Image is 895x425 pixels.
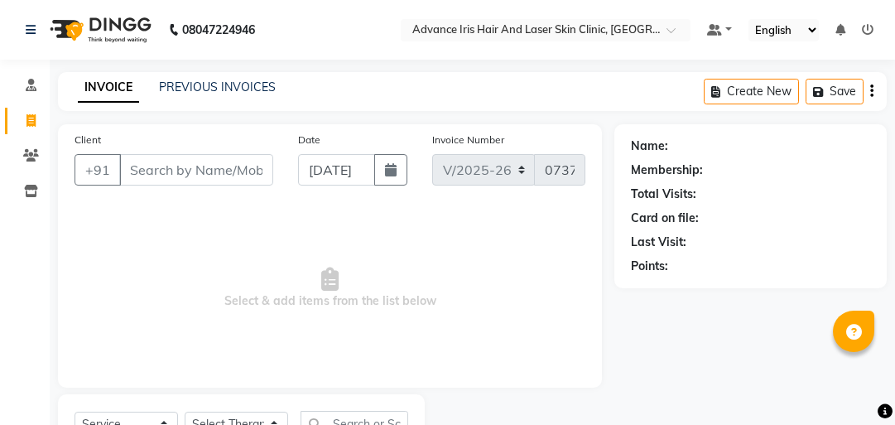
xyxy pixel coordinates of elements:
span: Select & add items from the list below [75,205,585,371]
button: Create New [704,79,799,104]
a: INVOICE [78,73,139,103]
button: +91 [75,154,121,186]
label: Invoice Number [432,133,504,147]
div: Card on file: [631,210,699,227]
div: Last Visit: [631,234,686,251]
div: Total Visits: [631,186,696,203]
button: Save [806,79,864,104]
img: logo [42,7,156,53]
label: Date [298,133,320,147]
b: 08047224946 [182,7,255,53]
div: Points: [631,258,668,275]
input: Search by Name/Mobile/Email/Code [119,154,273,186]
a: PREVIOUS INVOICES [159,80,276,94]
div: Name: [631,138,668,155]
label: Client [75,133,101,147]
iframe: chat widget [825,359,878,408]
div: Membership: [631,162,703,179]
